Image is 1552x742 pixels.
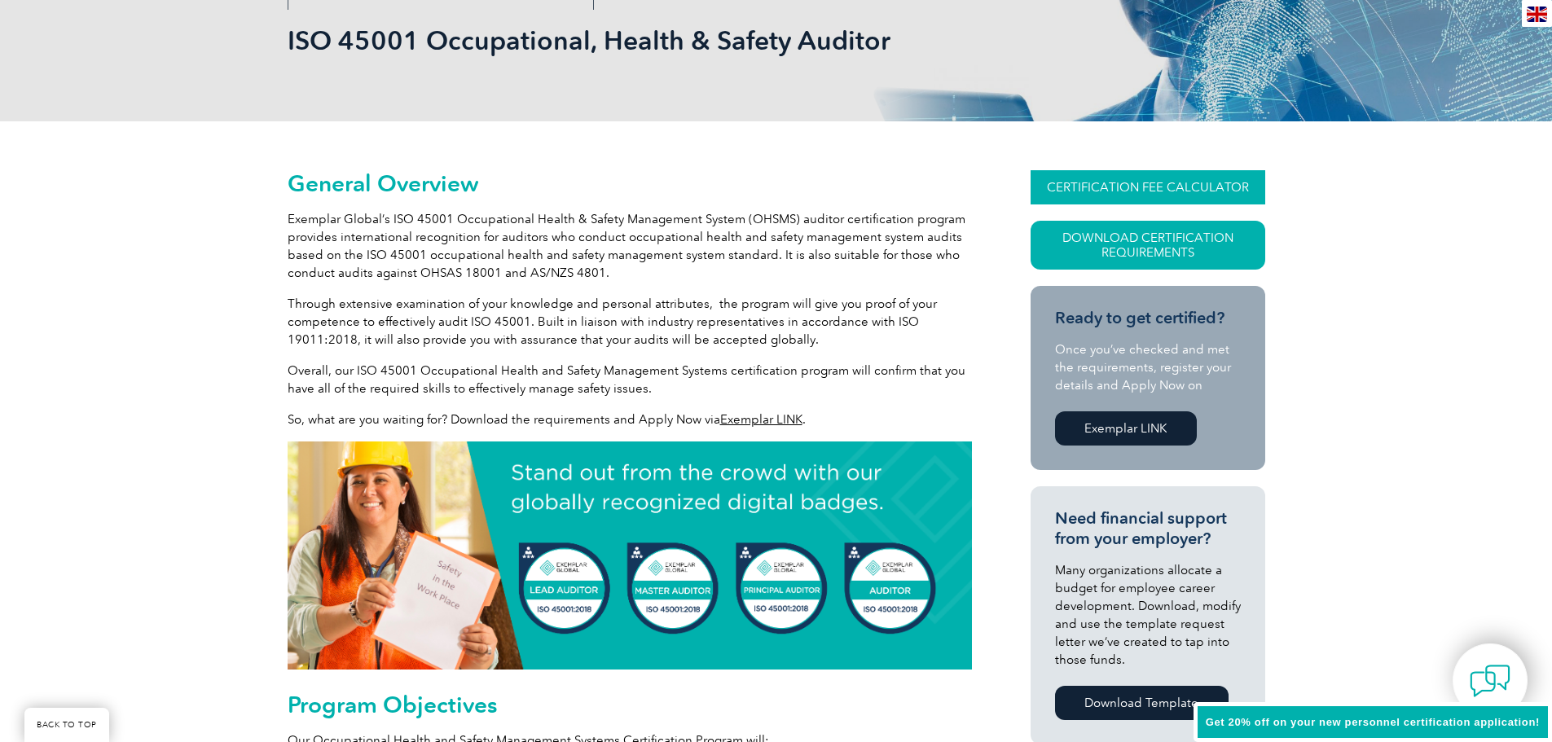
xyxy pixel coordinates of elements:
[1031,221,1265,270] a: Download Certification Requirements
[1055,561,1241,669] p: Many organizations allocate a budget for employee career development. Download, modify and use th...
[24,708,109,742] a: BACK TO TOP
[720,412,802,427] a: Exemplar LINK
[288,692,972,718] h2: Program Objectives
[1055,411,1197,446] a: Exemplar LINK
[288,441,972,670] img: digital badge
[1031,170,1265,204] a: CERTIFICATION FEE CALCULATOR
[1055,308,1241,328] h3: Ready to get certified?
[1055,340,1241,394] p: Once you’ve checked and met the requirements, register your details and Apply Now on
[288,362,972,397] p: Overall, our ISO 45001 Occupational Health and Safety Management Systems certification program wi...
[1206,716,1540,728] span: Get 20% off on your new personnel certification application!
[1055,686,1229,720] a: Download Template
[288,24,913,56] h1: ISO 45001 Occupational, Health & Safety Auditor
[1470,661,1510,701] img: contact-chat.png
[288,170,972,196] h2: General Overview
[288,295,972,349] p: Through extensive examination of your knowledge and personal attributes, the program will give yo...
[288,411,972,428] p: So, what are you waiting for? Download the requirements and Apply Now via .
[1055,508,1241,549] h3: Need financial support from your employer?
[1527,7,1547,22] img: en
[288,210,972,282] p: Exemplar Global’s ISO 45001 Occupational Health & Safety Management System (OHSMS) auditor certif...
